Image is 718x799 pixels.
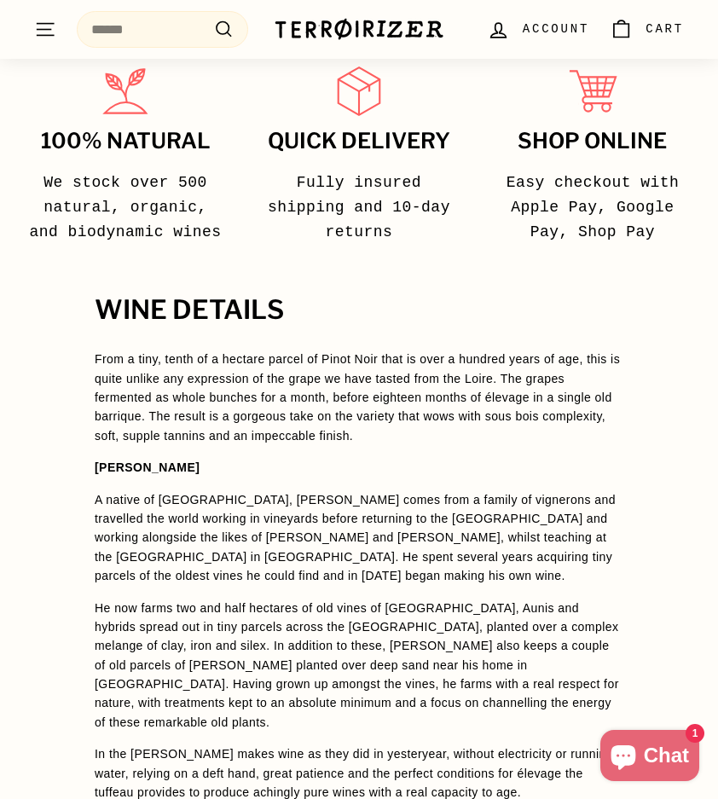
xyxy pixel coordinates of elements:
[95,490,623,586] p: A native of [GEOGRAPHIC_DATA], [PERSON_NAME] comes from a family of vignerons and travelled the w...
[261,130,457,153] h3: Quick delivery
[495,130,691,153] h3: Shop Online
[646,20,684,38] span: Cart
[27,171,223,244] p: We stock over 500 natural, organic, and biodynamic wines
[95,599,623,732] p: He now farms two and half hectares of old vines of [GEOGRAPHIC_DATA], Aunis and hybrids spread ou...
[477,4,599,55] a: Account
[595,730,704,785] inbox-online-store-chat: Shopify online store chat
[27,130,223,153] h3: 100% Natural
[261,171,457,244] p: Fully insured shipping and 10-day returns
[95,350,623,445] p: From a tiny, tenth of a hectare parcel of Pinot Noir that is over a hundred years of age, this is...
[95,296,623,325] h2: WINE DETAILS
[95,460,200,474] strong: [PERSON_NAME]
[495,171,691,244] p: Easy checkout with Apple Pay, Google Pay, Shop Pay
[523,20,589,38] span: Account
[599,4,694,55] a: Cart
